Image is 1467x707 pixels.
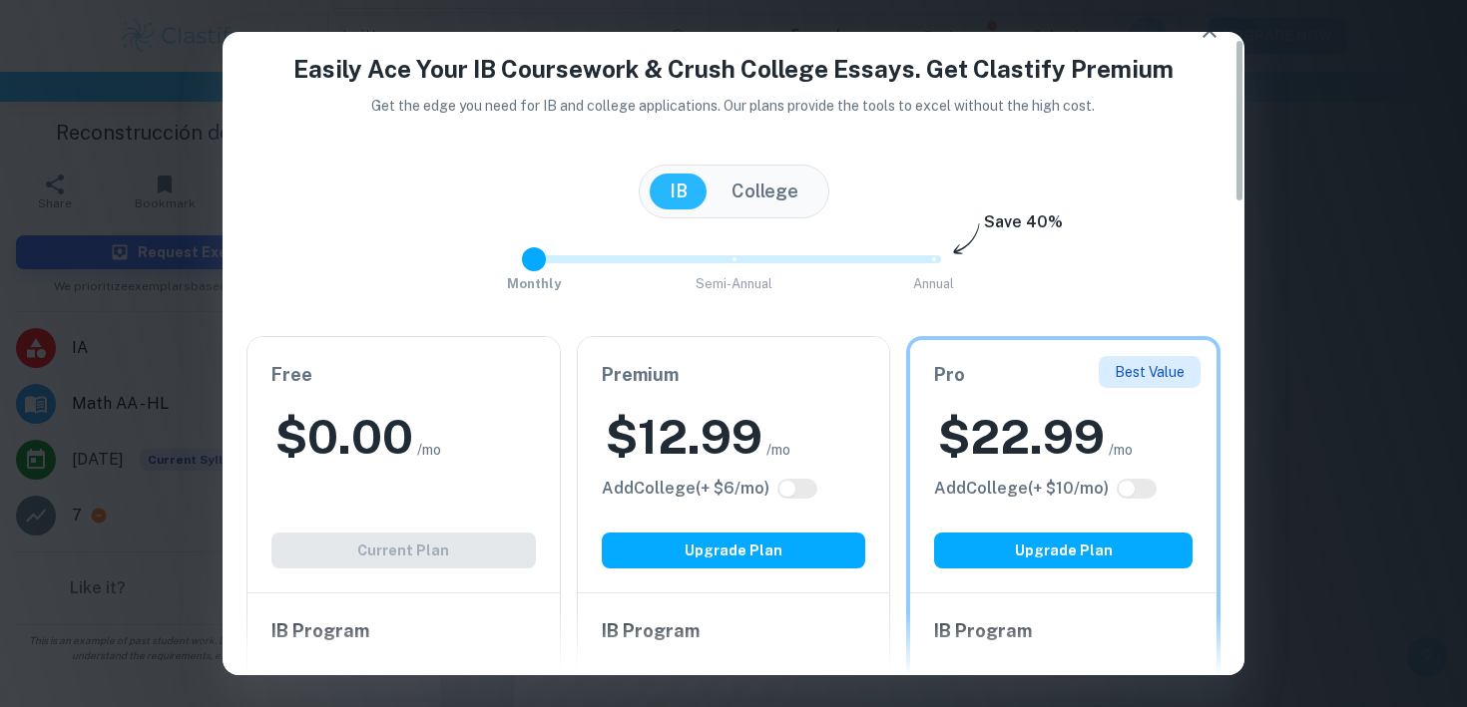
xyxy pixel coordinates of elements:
h2: $ 0.00 [275,405,413,469]
span: /mo [417,439,441,461]
img: subscription-arrow.svg [953,222,980,256]
span: /mo [766,439,790,461]
h6: Free [271,361,536,389]
h6: Premium [602,361,866,389]
p: Best Value [1115,361,1185,383]
button: College [712,174,818,209]
span: Monthly [507,276,561,291]
h4: Easily Ace Your IB Coursework & Crush College Essays. Get Clastify Premium [246,51,1221,87]
button: IB [650,174,708,209]
button: Upgrade Plan [934,532,1193,568]
h6: Click to see all the additional College features. [934,477,1109,501]
h6: Pro [934,361,1193,389]
h2: $ 12.99 [606,405,762,469]
button: Upgrade Plan [602,532,866,568]
h6: Click to see all the additional College features. [602,477,769,501]
span: Annual [913,276,954,291]
h2: $ 22.99 [938,405,1105,469]
p: Get the edge you need for IB and college applications. Our plans provide the tools to excel witho... [344,95,1124,117]
span: /mo [1109,439,1133,461]
h6: Save 40% [984,210,1063,244]
span: Semi-Annual [696,276,772,291]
